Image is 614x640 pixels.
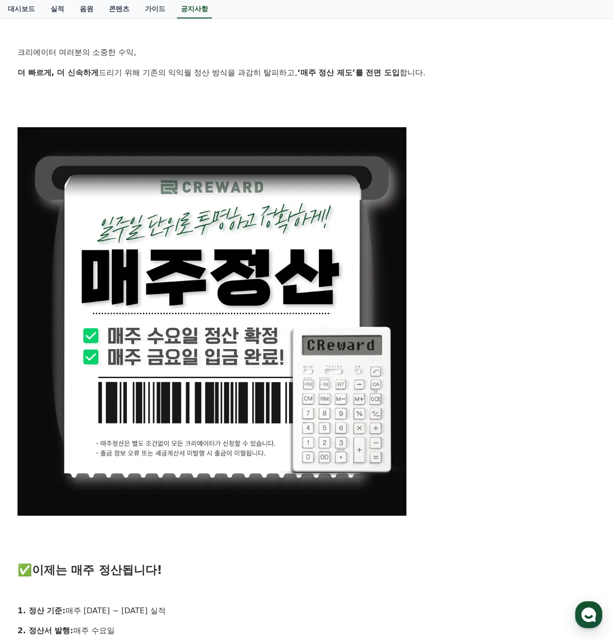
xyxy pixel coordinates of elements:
a: 홈 [3,308,64,332]
p: 크리에이터 여러분의 소중한 수익, [18,46,596,59]
strong: 2. 정산서 발행: [18,626,73,635]
strong: 더 빠르게, 더 신속하게 [18,68,99,77]
h3: ✅ [18,564,596,576]
strong: ‘매주 정산 제도’를 전면 도입 [297,68,399,77]
span: 대화 [89,323,101,331]
span: 설정 [150,322,162,330]
p: 매주 [DATE] ~ [DATE] 실적 [18,605,596,617]
span: 홈 [31,322,36,330]
strong: 이제는 매주 정산됩니다! [32,563,162,577]
p: 드리기 위해 기존의 익익월 정산 방식을 과감히 탈피하고, 합니다. [18,67,596,79]
strong: 1. 정산 기준: [18,606,66,615]
a: 대화 [64,308,125,332]
p: 매주 수요일 [18,624,596,637]
img: YY05May%2027,%202025160422_b8efe46f7ecd319f9a2b95b405677adc5e559cc424ab44dc07670564c61ada3b.webp [18,127,406,516]
a: 설정 [125,308,187,332]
